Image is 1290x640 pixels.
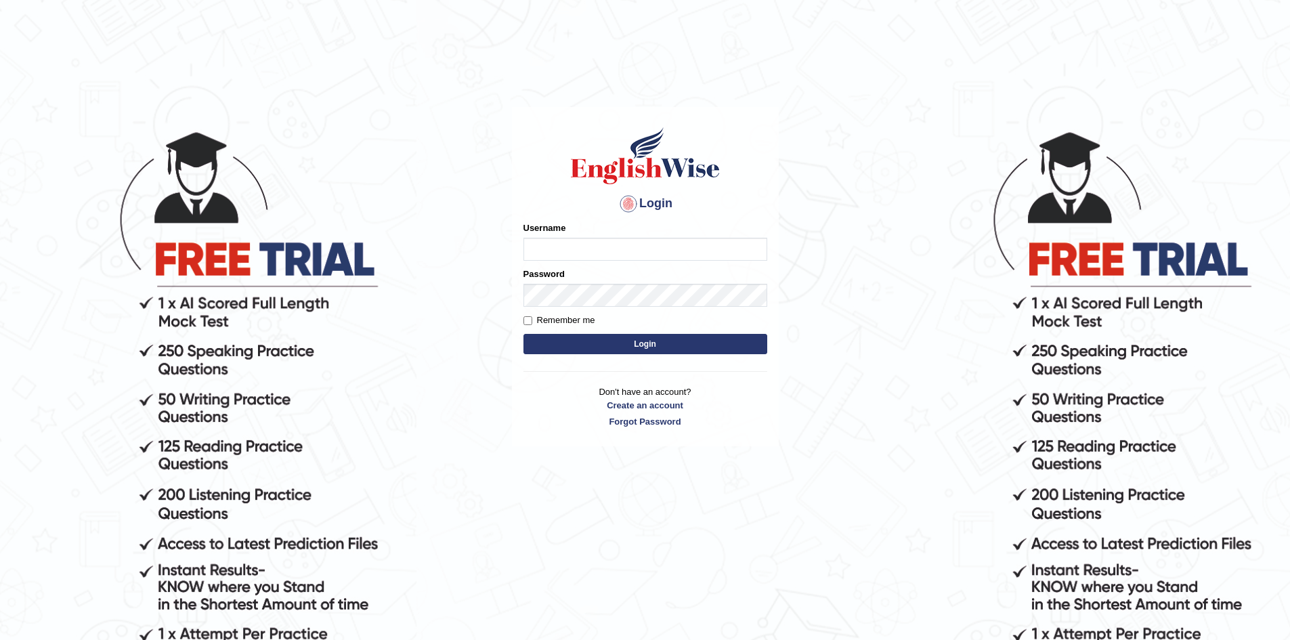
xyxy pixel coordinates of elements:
button: Login [523,334,767,354]
a: Create an account [523,399,767,412]
h4: Login [523,193,767,215]
img: Logo of English Wise sign in for intelligent practice with AI [568,125,723,186]
p: Don't have an account? [523,385,767,427]
input: Remember me [523,316,532,325]
label: Remember me [523,314,595,327]
a: Forgot Password [523,415,767,428]
label: Username [523,221,566,234]
label: Password [523,268,565,280]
